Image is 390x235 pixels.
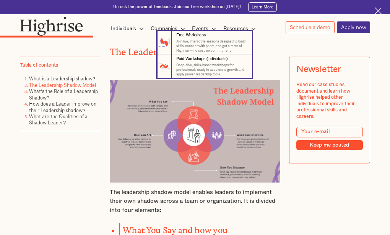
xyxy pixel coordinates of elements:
[286,21,335,33] a: Schedule a demo
[29,101,96,114] a: How does a Leader improve on their Leadership shadow?
[176,63,247,77] p: Deep-dive, skills-based workshops for professionals ready to accelerate growth and apply proven l...
[223,24,258,33] div: Resources
[157,31,252,55] a: Free WorkshopsJoin live, interactive sessions designed to build skills, connect with peers, and g...
[296,127,363,137] input: Your e-mail
[192,24,218,33] div: Events
[176,39,247,53] p: Join live, interactive sessions designed to build skills, connect with peers, and get a taste of ...
[151,24,177,33] div: Companies
[29,75,95,83] a: What is a Leadership shadow?
[110,188,280,215] p: The leadership shadow model enables leaders to implement their own shadow across a team or organi...
[296,127,363,150] form: Modal Form
[110,80,280,182] img: The Leadership Shadow Model
[111,24,136,33] div: Individuals
[192,24,208,33] div: Events
[337,21,370,33] a: Apply now
[248,2,277,11] a: Learn More
[223,24,248,33] div: Resources
[5,31,384,78] nav: Events
[111,24,146,33] div: Individuals
[296,82,363,120] div: Read our case studies document and learn how Highrise helped other individuals to improve their p...
[20,16,83,36] img: Highrise logo
[296,140,363,150] input: Keep me posted
[157,54,252,78] a: Paid Workshops (Individuals)Deep-dive, skills-based workshops for professionals ready to accelera...
[29,88,97,101] a: What's the Role of a Leadership Shadow?
[113,4,241,10] div: Unlock the power of feedback. Join our free workshop on [DATE]!
[151,24,187,33] div: Companies
[176,56,227,62] div: Paid Workshops (Individuals)
[375,7,382,15] img: Cross icon
[176,33,206,38] div: Free Workshops
[29,113,88,126] a: What are the Qualities of a Shadow Leader?
[29,82,96,89] a: The Leadership Shadow Model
